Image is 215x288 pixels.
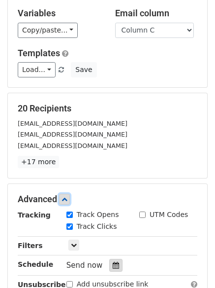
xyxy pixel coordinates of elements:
strong: Filters [18,242,43,250]
strong: Tracking [18,211,51,219]
strong: Schedule [18,260,53,268]
iframe: Chat Widget [166,241,215,288]
button: Save [71,62,96,77]
a: Copy/paste... [18,23,78,38]
h5: 20 Recipients [18,103,197,114]
h5: Variables [18,8,100,19]
label: Track Clicks [77,221,117,232]
a: +17 more [18,156,59,168]
h5: Email column [115,8,198,19]
small: [EMAIL_ADDRESS][DOMAIN_NAME] [18,131,127,138]
small: [EMAIL_ADDRESS][DOMAIN_NAME] [18,142,127,149]
label: Track Opens [77,210,119,220]
span: Send now [66,261,103,270]
a: Load... [18,62,56,77]
h5: Advanced [18,194,197,205]
a: Templates [18,48,60,58]
label: UTM Codes [150,210,188,220]
small: [EMAIL_ADDRESS][DOMAIN_NAME] [18,120,127,127]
